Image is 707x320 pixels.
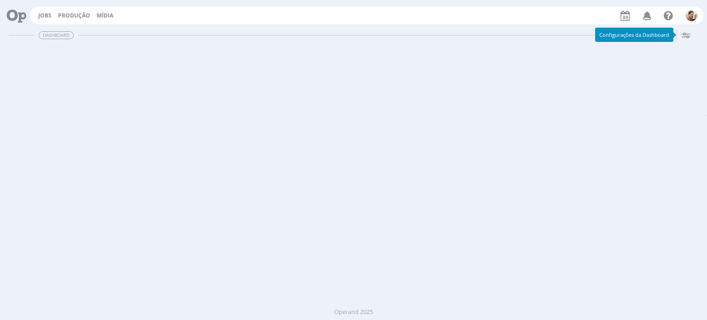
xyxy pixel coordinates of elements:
button: Produção [55,12,93,19]
div: Configurações da Dashboard [595,28,673,42]
a: Produção [58,12,90,19]
span: Dashboard [39,31,74,39]
button: G [685,7,698,23]
a: Mídia [97,12,113,19]
a: Jobs [38,12,52,19]
button: Mídia [94,12,116,19]
button: Jobs [35,12,54,19]
img: G [686,10,697,21]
